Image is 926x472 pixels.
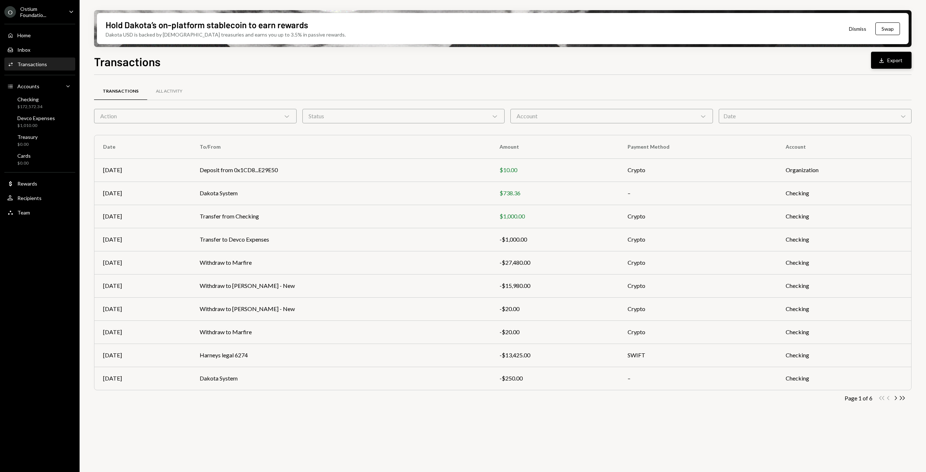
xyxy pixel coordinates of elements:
div: -$1,000.00 [500,235,611,244]
a: Inbox [4,43,75,56]
div: Team [17,209,30,216]
div: $172,572.34 [17,104,42,110]
th: Date [94,135,191,158]
div: Status [302,109,505,123]
div: Home [17,32,31,38]
td: Crypto [619,251,777,274]
td: Withdraw to [PERSON_NAME] - New [191,297,491,320]
td: Crypto [619,158,777,182]
div: [DATE] [103,281,182,290]
div: $10.00 [500,166,611,174]
th: Amount [491,135,619,158]
td: Deposit from 0x1CD8...E29E50 [191,158,491,182]
div: $738.36 [500,189,611,197]
td: Harneys legal 6274 [191,344,491,367]
td: – [619,367,777,390]
div: -$27,480.00 [500,258,611,267]
td: Checking [777,344,911,367]
td: Checking [777,367,911,390]
td: Organization [777,158,911,182]
div: Page 1 of 6 [845,395,872,401]
th: Payment Method [619,135,777,158]
td: Transfer from Checking [191,205,491,228]
div: Ostium Foundatio... [20,6,63,18]
div: Action [94,109,297,123]
a: Team [4,206,75,219]
td: Transfer to Devco Expenses [191,228,491,251]
a: Checking$172,572.34 [4,94,75,111]
div: $0.00 [17,160,31,166]
a: Cards$0.00 [4,150,75,168]
div: [DATE] [103,166,182,174]
div: -$20.00 [500,305,611,313]
div: O [4,6,16,18]
td: Crypto [619,274,777,297]
a: Rewards [4,177,75,190]
td: Withdraw to Marfire [191,251,491,274]
td: Crypto [619,228,777,251]
div: $0.00 [17,141,38,148]
div: [DATE] [103,212,182,221]
div: -$15,980.00 [500,281,611,290]
td: Dakota System [191,367,491,390]
a: Transactions [4,58,75,71]
button: Export [871,52,912,69]
td: Checking [777,251,911,274]
button: Dismiss [840,20,875,37]
td: – [619,182,777,205]
div: Account [510,109,713,123]
a: Home [4,29,75,42]
td: Checking [777,274,911,297]
div: Dakota USD is backed by [DEMOGRAPHIC_DATA] treasuries and earns you up to 3.5% in passive rewards. [106,31,346,38]
h1: Transactions [94,54,161,69]
a: Recipients [4,191,75,204]
th: To/From [191,135,491,158]
td: Crypto [619,320,777,344]
div: Recipients [17,195,42,201]
div: Inbox [17,47,30,53]
div: -$13,425.00 [500,351,611,360]
td: Checking [777,205,911,228]
a: Devco Expenses$1,010.00 [4,113,75,130]
div: [DATE] [103,258,182,267]
div: $1,010.00 [17,123,55,129]
div: Rewards [17,180,37,187]
td: Crypto [619,297,777,320]
button: Swap [875,22,900,35]
div: Date [719,109,912,123]
div: Hold Dakota’s on-platform stablecoin to earn rewards [106,19,308,31]
div: All Activity [156,88,182,94]
div: [DATE] [103,189,182,197]
div: Cards [17,153,31,159]
div: [DATE] [103,305,182,313]
div: [DATE] [103,374,182,383]
a: Treasury$0.00 [4,132,75,149]
div: Transactions [17,61,47,67]
a: Accounts [4,80,75,93]
div: [DATE] [103,328,182,336]
div: -$20.00 [500,328,611,336]
div: Devco Expenses [17,115,55,121]
div: -$250.00 [500,374,611,383]
th: Account [777,135,911,158]
td: Withdraw to Marfire [191,320,491,344]
td: SWIFT [619,344,777,367]
a: Transactions [94,82,147,101]
td: Crypto [619,205,777,228]
div: Treasury [17,134,38,140]
div: Accounts [17,83,39,89]
td: Checking [777,228,911,251]
div: Checking [17,96,42,102]
div: [DATE] [103,351,182,360]
div: [DATE] [103,235,182,244]
div: $1,000.00 [500,212,611,221]
td: Checking [777,297,911,320]
div: Transactions [103,88,139,94]
td: Dakota System [191,182,491,205]
td: Withdraw to [PERSON_NAME] - New [191,274,491,297]
a: All Activity [147,82,191,101]
td: Checking [777,320,911,344]
td: Checking [777,182,911,205]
